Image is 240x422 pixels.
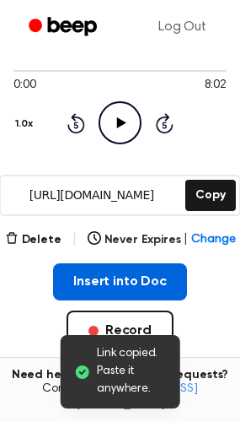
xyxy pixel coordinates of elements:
a: Log Out [141,7,223,47]
span: Change [191,231,235,249]
span: 0:00 [13,77,35,95]
span: Link copied. Paste it anywhere. [97,345,167,398]
span: | [184,231,188,249]
a: Beep [17,11,112,44]
span: 8:02 [205,77,227,95]
button: 1.0x [13,110,39,138]
button: Copy [185,180,235,211]
button: Insert into Doc [53,263,187,300]
button: Record [67,311,173,351]
button: Delete [5,231,61,249]
button: Never Expires|Change [88,231,236,249]
span: Contact us [10,382,230,412]
a: [EMAIL_ADDRESS][DOMAIN_NAME] [76,383,198,410]
span: | [72,230,77,250]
